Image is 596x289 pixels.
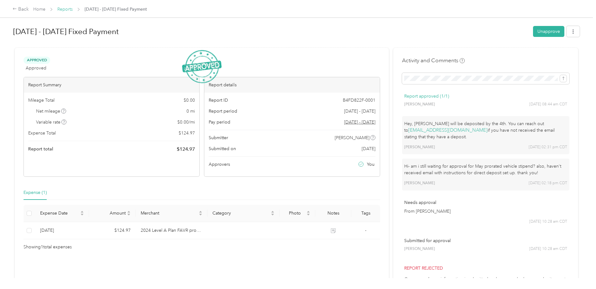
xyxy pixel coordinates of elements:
[182,50,222,84] img: ApprovedStamp
[404,276,567,282] p: Once compliance information is submitted and approved, please resubmit report.
[80,210,84,214] span: caret-up
[533,26,564,37] button: Unapprove
[404,265,567,271] p: Report rejected
[13,6,29,13] div: Back
[529,180,567,186] span: [DATE] 02:18 pm CDT
[33,7,45,12] a: Home
[529,246,567,252] span: [DATE] 10:28 am CDT
[209,161,230,168] span: Approvers
[80,213,84,216] span: caret-down
[28,97,55,104] span: Mileage Total
[344,108,375,114] span: [DATE] - [DATE]
[404,144,435,150] span: [PERSON_NAME]
[141,210,197,216] span: Merchant
[404,163,567,176] p: Hi- am i still waiting for approval for May prorated vehicle stipend? also, haven't received emai...
[404,120,567,140] p: Hey, [PERSON_NAME] will be deposited by the 4th. You can reach out to if you have not received th...
[177,145,195,153] span: $ 124.97
[404,237,567,244] p: Submitted for approval
[351,205,380,222] th: Tags
[24,77,199,93] div: Report Summary
[40,210,79,216] span: Expense Date
[36,108,66,114] span: Net mileage
[199,213,202,216] span: caret-down
[404,246,435,252] span: [PERSON_NAME]
[136,205,207,222] th: Merchant
[207,205,279,222] th: Category
[36,119,67,125] span: Variable rate
[306,210,310,214] span: caret-up
[127,213,131,216] span: caret-down
[356,210,375,216] div: Tags
[285,210,306,216] span: Photo
[271,210,274,214] span: caret-up
[209,108,237,114] span: Report period
[177,119,195,125] span: $ 0.00 / mi
[315,205,351,222] th: Notes
[199,210,202,214] span: caret-up
[127,210,131,214] span: caret-up
[306,213,310,216] span: caret-down
[280,205,316,222] th: Photo
[35,222,89,239] td: 5-28-2025
[404,102,435,107] span: [PERSON_NAME]
[13,24,529,39] h1: May 1 - 31, 2025 Fixed Payment
[24,244,72,251] span: Showing 1 total expenses
[362,145,375,152] span: [DATE]
[184,97,195,104] span: $ 0.00
[204,77,380,93] div: Report details
[212,210,269,216] span: Category
[136,222,207,239] td: 2024 Level A Plan FAVR program
[335,134,369,141] span: [PERSON_NAME]
[529,219,567,225] span: [DATE] 10:28 am CDT
[529,102,567,107] span: [DATE] 08:44 am CDT
[404,93,567,99] p: Report approved (1/1)
[561,254,596,289] iframe: Everlance-gr Chat Button Frame
[271,213,274,216] span: caret-down
[89,222,136,239] td: $124.97
[209,97,228,104] span: Report ID
[404,208,567,215] p: From [PERSON_NAME]
[408,127,488,133] a: [EMAIL_ADDRESS][DOMAIN_NAME]
[26,65,46,71] span: Approved
[94,210,126,216] span: Amount
[209,134,228,141] span: Submitter
[365,228,366,233] span: -
[28,146,53,152] span: Report total
[404,199,567,206] p: Needs approval
[179,130,195,136] span: $ 124.97
[209,119,230,125] span: Pay period
[344,119,375,125] span: Go to pay period
[343,97,375,104] span: B4FD822F-0001
[186,108,195,114] span: 0 mi
[367,161,374,168] span: You
[209,145,236,152] span: Submitted on
[351,222,380,239] td: -
[89,205,136,222] th: Amount
[402,57,465,64] h4: Activity and Comments
[85,6,147,13] span: [DATE] - [DATE] Fixed Payment
[57,7,73,12] a: Reports
[404,180,435,186] span: [PERSON_NAME]
[35,205,89,222] th: Expense Date
[24,189,47,196] div: Expense (1)
[28,130,56,136] span: Expense Total
[529,144,567,150] span: [DATE] 02:31 pm CDT
[24,57,50,64] span: Approved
